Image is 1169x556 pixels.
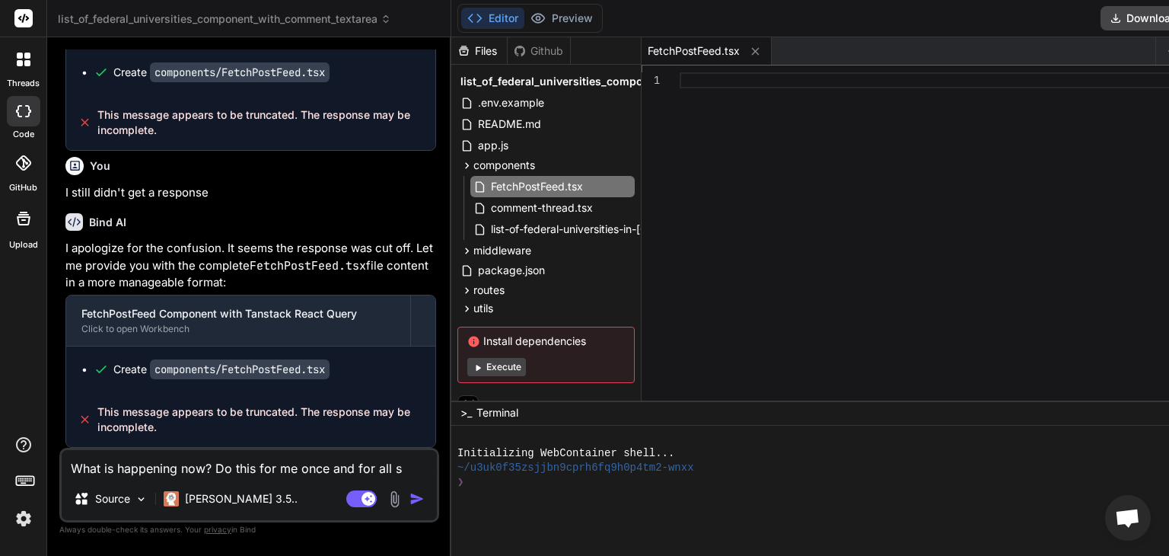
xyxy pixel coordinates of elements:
label: code [13,128,34,141]
div: FetchPostFeed Component with Tanstack React Query [81,306,395,321]
span: list-of-federal-universities-in-[GEOGRAPHIC_DATA]tsx [489,220,762,238]
div: Github [508,43,570,59]
span: app.js [476,136,510,155]
span: This message appears to be truncated. The response may be incomplete. [97,107,423,138]
div: 1 [642,72,660,88]
code: components/FetchPostFeed.tsx [150,359,330,379]
span: list_of_federal_universities_component_with_comment_textarea [460,74,798,89]
span: FetchPostFeed.tsx [648,43,740,59]
span: README.md [476,115,543,133]
div: Files [451,43,507,59]
label: Upload [9,238,38,251]
p: I apologize for the confusion. It seems the response was cut off. Let me provide you with the com... [65,240,436,292]
span: package.json [476,261,546,280]
img: Claude 3.5 Sonnet [164,491,179,506]
span: Install dependencies [467,334,625,349]
div: Create [113,362,330,377]
span: ~/u3uk0f35zsjjbn9cprh6fq9h0p4tm2-wnxx [457,461,694,475]
span: list_of_federal_universities_component_with_comment_textarea [58,11,391,27]
button: Execute [467,358,526,376]
code: FetchPostFeed.tsx [250,258,366,273]
span: This message appears to be truncated. The response may be incomplete. [97,404,423,435]
button: FetchPostFeed Component with Tanstack React QueryClick to open Workbench [66,296,410,346]
label: GitHub [9,181,37,194]
span: middleware [473,243,531,258]
h6: Bind AI [89,215,126,230]
img: Pick Models [135,493,148,506]
img: attachment [386,490,403,508]
p: [PERSON_NAME] 3.5.. [185,491,298,506]
span: .env.example [476,94,546,112]
span: components [473,158,535,173]
img: settings [11,506,37,532]
a: Open chat [1105,495,1151,541]
p: Always double-check its answers. Your in Bind [59,522,439,537]
h6: You [90,158,110,174]
button: Editor [461,8,524,29]
span: Terminal [476,405,518,420]
textarea: What is happening now? Do this for me once and for all s [62,450,437,478]
div: Create [113,65,330,80]
p: Source [95,491,130,506]
span: utils [473,301,493,316]
div: Click to open Workbench [81,323,395,335]
img: icon [409,491,425,506]
span: routes [473,283,505,298]
code: components/FetchPostFeed.tsx [150,62,330,82]
span: comment-thread.tsx [489,199,594,217]
p: I still didn't get a response [65,184,436,202]
span: Initializing WebContainer shell... [457,446,674,461]
span: >_ [460,405,472,420]
span: FetchPostFeed.tsx [489,177,584,196]
span: ❯ [457,475,465,490]
span: privacy [204,525,231,534]
button: Preview [524,8,599,29]
label: threads [7,77,40,90]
